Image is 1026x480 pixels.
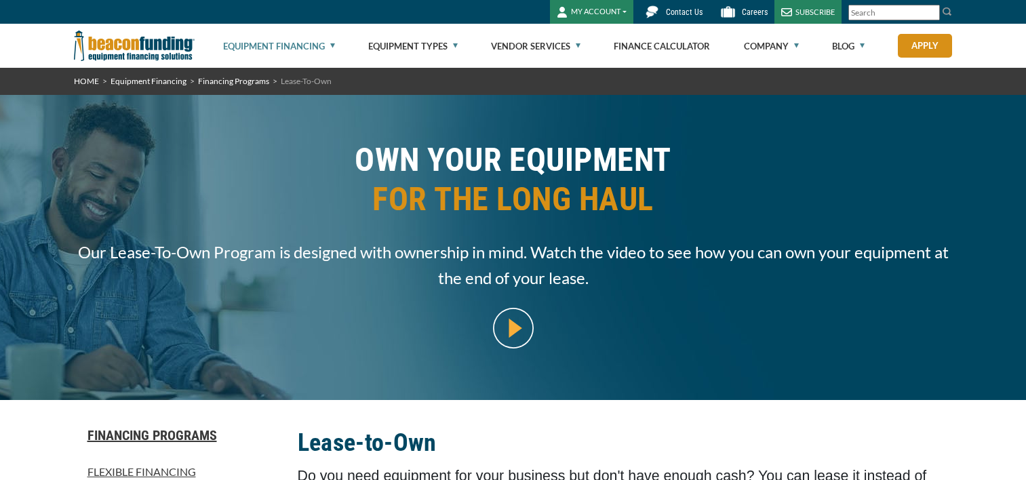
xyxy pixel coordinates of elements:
[74,427,281,443] a: Financing Programs
[491,24,580,68] a: Vendor Services
[744,24,799,68] a: Company
[298,427,953,458] h2: Lease-to-Own
[832,24,865,68] a: Blog
[942,6,953,17] img: Search
[614,24,710,68] a: Finance Calculator
[666,7,703,17] span: Contact Us
[74,140,953,229] h1: OWN YOUR EQUIPMENT
[74,24,195,68] img: Beacon Funding Corporation logo
[223,24,335,68] a: Equipment Financing
[898,34,952,58] a: Apply
[848,5,940,20] input: Search
[493,308,534,348] img: video modal pop-up play button
[742,7,768,17] span: Careers
[111,76,186,86] a: Equipment Financing
[74,180,953,219] span: FOR THE LONG HAUL
[74,239,953,291] span: Our Lease-To-Own Program is designed with ownership in mind. Watch the video to see how you can o...
[198,76,269,86] a: Financing Programs
[281,76,332,86] span: Lease-To-Own
[74,76,99,86] a: HOME
[74,464,281,480] a: Flexible Financing
[368,24,458,68] a: Equipment Types
[926,7,936,18] a: Clear search text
